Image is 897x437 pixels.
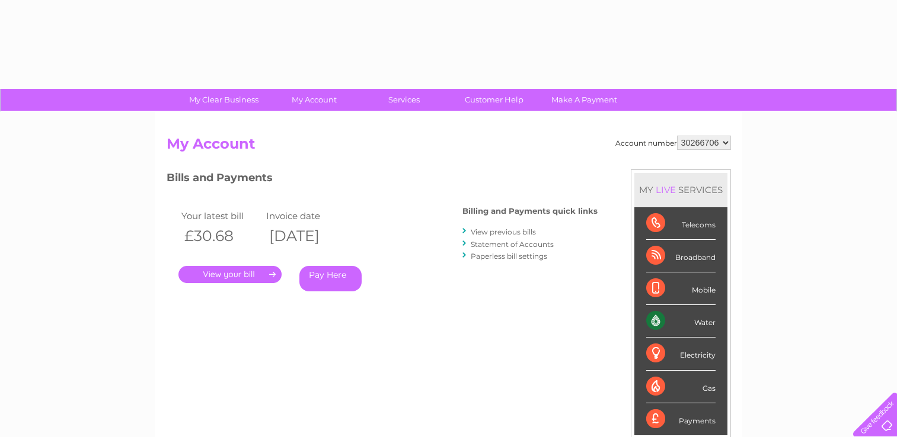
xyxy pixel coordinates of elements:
[615,136,731,150] div: Account number
[175,89,273,111] a: My Clear Business
[299,266,362,291] a: Pay Here
[646,272,716,305] div: Mobile
[263,208,349,224] td: Invoice date
[634,173,727,207] div: MY SERVICES
[355,89,453,111] a: Services
[178,266,282,283] a: .
[178,208,264,224] td: Your latest bill
[471,227,536,236] a: View previous bills
[263,224,349,248] th: [DATE]
[471,240,554,249] a: Statement of Accounts
[646,338,716,370] div: Electricity
[167,169,598,190] h3: Bills and Payments
[471,252,547,261] a: Paperless bill settings
[653,184,678,195] div: LIVE
[646,207,716,240] div: Telecoms
[646,305,716,338] div: Water
[178,224,264,248] th: £30.68
[445,89,543,111] a: Customer Help
[646,403,716,435] div: Payments
[535,89,633,111] a: Make A Payment
[646,240,716,272] div: Broadband
[265,89,363,111] a: My Account
[646,371,716,403] div: Gas
[167,136,731,158] h2: My Account
[462,207,598,216] h4: Billing and Payments quick links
